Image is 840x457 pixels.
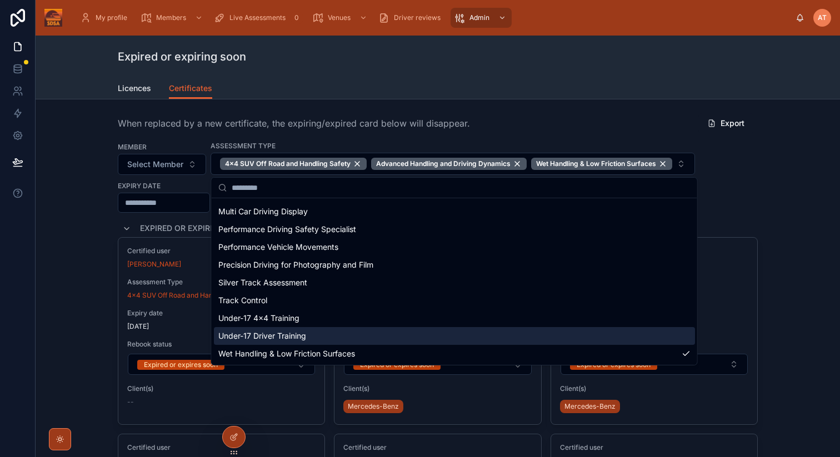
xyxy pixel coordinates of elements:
button: Select Button [118,154,206,175]
span: Certificates [169,83,212,94]
div: 0 [290,11,303,24]
a: 4x4 SUV Off Road and Handling Safety [127,291,250,300]
span: My profile [96,13,127,22]
span: Assessment Type [127,278,316,287]
span: Wet Handling & Low Friction Surfaces [218,348,355,359]
span: Precision Driving for Photography and Film [218,259,373,270]
span: Rebook status [127,340,316,349]
span: -- [127,398,134,406]
h1: Expired or expiring soon [118,49,246,64]
span: Performance Driving Safety Specialist [218,224,356,235]
span: Select Member [127,159,183,170]
a: My profile [77,8,135,28]
a: [PERSON_NAME] [127,260,181,269]
span: Mercedes-Benz [564,402,616,411]
button: Unselect 28 [531,158,672,170]
span: When replaced by a new certificate, the expiring/expired card below will disappear. [118,117,470,130]
span: Expired or expires soon [140,223,245,234]
label: Member [118,142,147,152]
span: Driver reviews [394,13,441,22]
button: Select Button [211,153,695,175]
span: 4x4 SUV Off Road and Handling Safety [225,159,351,168]
a: Mercedes-Benz [343,400,403,413]
span: Client(s) [560,384,748,393]
a: Members [137,8,208,28]
a: Mercedes-Benz [560,400,620,413]
span: Certified user [560,443,748,452]
label: Assessment Type [211,140,276,150]
a: Licences [118,78,151,101]
div: Expired or expires soon [144,360,218,370]
span: Licences [118,83,151,94]
button: Select Button [128,354,315,375]
span: Silver Track Assessment [218,277,307,288]
button: Export [698,113,753,133]
span: Client(s) [127,384,316,393]
span: Wet Handling & Low Friction Surfaces [536,159,656,168]
label: Expiry date [118,180,161,190]
div: Suggestions [212,198,697,365]
span: Performance Vehicle Movements [218,242,338,253]
span: Under-17 Driver Training [218,330,306,342]
span: Members [156,13,186,22]
a: Certificates [169,78,212,99]
span: Certified user [127,247,316,255]
button: Unselect 1 [371,158,527,170]
span: Client(s) [343,384,532,393]
a: Driver reviews [375,8,448,28]
span: Advanced Handling and Driving Dynamics [376,159,511,168]
span: Certified user [127,443,316,452]
span: Track Control [218,295,267,306]
span: Under-17 4x4 Training [218,313,299,324]
span: Admin [469,13,489,22]
span: Venues [328,13,351,22]
span: Multi Car Driving Display [218,206,308,217]
img: App logo [44,9,62,27]
a: Admin [451,8,512,28]
div: scrollable content [71,6,796,30]
span: Certified user [343,443,532,452]
span: Mercedes-Benz [348,402,399,411]
span: AT [818,13,827,22]
a: Live Assessments0 [211,8,307,28]
button: Unselect 3 [220,158,367,170]
span: Live Assessments [229,13,286,22]
span: [DATE] [127,322,316,331]
span: Expiry date [127,309,316,318]
a: Venues [309,8,373,28]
